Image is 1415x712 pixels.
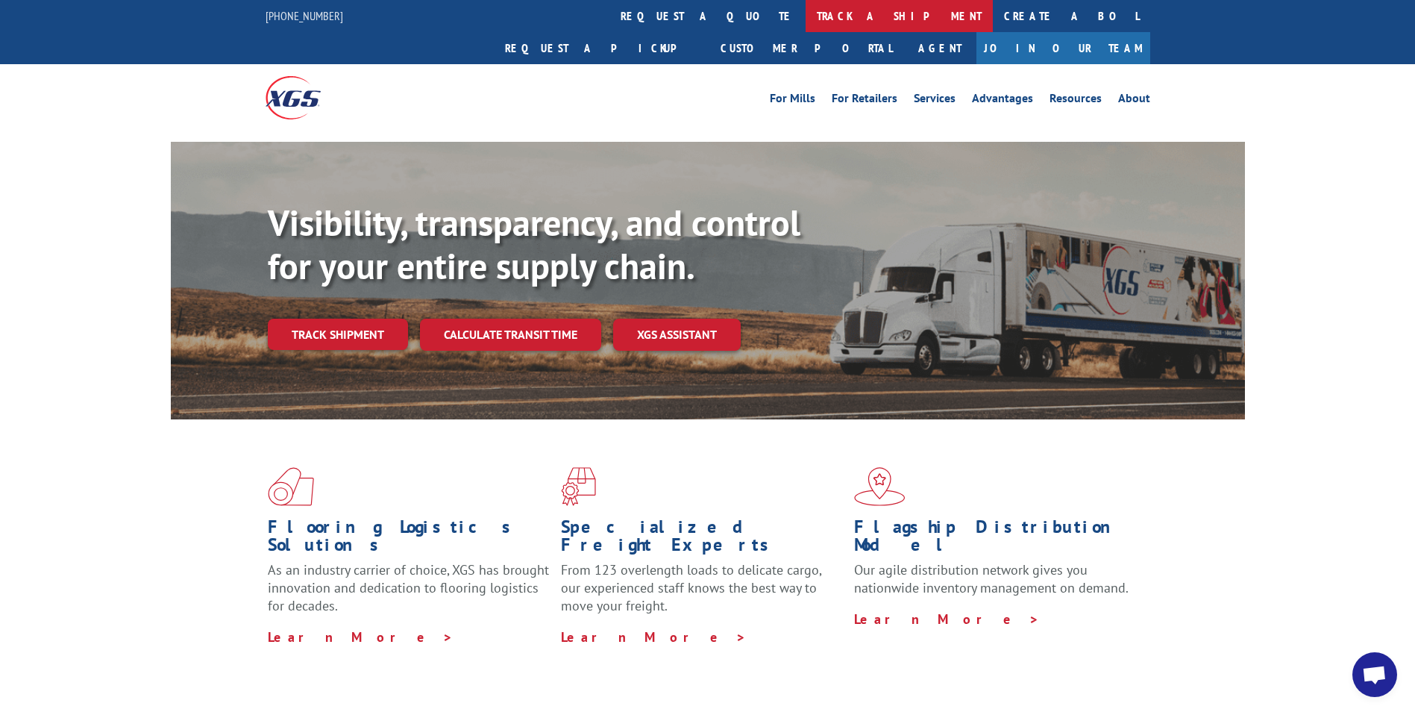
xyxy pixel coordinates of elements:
[914,93,956,109] a: Services
[1050,93,1102,109] a: Resources
[854,561,1129,596] span: Our agile distribution network gives you nationwide inventory management on demand.
[561,628,747,646] a: Learn More >
[268,467,314,506] img: xgs-icon-total-supply-chain-intelligence-red
[268,518,550,561] h1: Flooring Logistics Solutions
[854,610,1040,628] a: Learn More >
[976,32,1150,64] a: Join Our Team
[561,561,843,628] p: From 123 overlength loads to delicate cargo, our experienced staff knows the best way to move you...
[1352,652,1397,697] a: Open chat
[832,93,897,109] a: For Retailers
[268,628,454,646] a: Learn More >
[420,319,601,351] a: Calculate transit time
[854,518,1136,561] h1: Flagship Distribution Model
[268,319,408,350] a: Track shipment
[770,93,815,109] a: For Mills
[903,32,976,64] a: Agent
[709,32,903,64] a: Customer Portal
[268,199,800,289] b: Visibility, transparency, and control for your entire supply chain.
[561,518,843,561] h1: Specialized Freight Experts
[494,32,709,64] a: Request a pickup
[1118,93,1150,109] a: About
[613,319,741,351] a: XGS ASSISTANT
[854,467,906,506] img: xgs-icon-flagship-distribution-model-red
[972,93,1033,109] a: Advantages
[268,561,549,614] span: As an industry carrier of choice, XGS has brought innovation and dedication to flooring logistics...
[561,467,596,506] img: xgs-icon-focused-on-flooring-red
[266,8,343,23] a: [PHONE_NUMBER]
